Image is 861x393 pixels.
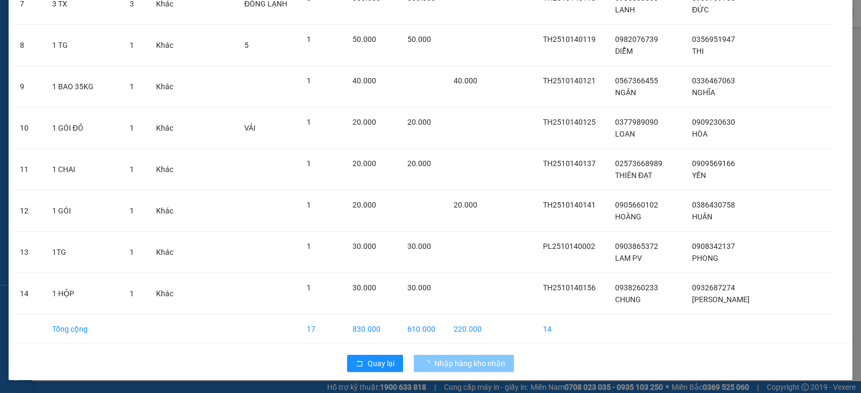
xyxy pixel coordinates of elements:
[352,118,376,126] span: 20.000
[692,118,735,126] span: 0909230630
[534,315,606,344] td: 14
[347,355,403,372] button: rollbackQuay lại
[307,201,311,209] span: 1
[44,25,121,66] td: 1 TG
[615,283,658,292] span: 0938260233
[244,124,256,132] span: VẢI
[692,47,704,55] span: THI
[407,283,431,292] span: 30.000
[130,82,134,91] span: 1
[615,76,658,85] span: 0567366455
[543,283,596,292] span: TH2510140156
[130,124,134,132] span: 1
[44,315,121,344] td: Tổng cộng
[543,159,596,168] span: TH2510140137
[615,242,658,251] span: 0903865372
[352,76,376,85] span: 40.000
[543,118,596,126] span: TH2510140125
[615,201,658,209] span: 0905660102
[692,35,735,44] span: 0356951947
[543,242,595,251] span: PL2510140002
[44,232,121,273] td: 1TG
[692,88,715,97] span: NGHĨA
[368,358,394,369] span: Quay lại
[44,66,121,108] td: 1 BAO 35KG
[147,149,183,190] td: Khác
[692,5,709,14] span: ĐỨC
[352,159,376,168] span: 20.000
[692,254,718,262] span: PHONG
[356,360,363,368] span: rollback
[615,254,642,262] span: LAM PV
[344,315,399,344] td: 830.000
[147,232,183,273] td: Khác
[692,212,712,221] span: HUÂN
[434,358,505,369] span: Nhập hàng kho nhận
[615,171,652,180] span: THIÊN ĐẠT
[307,159,311,168] span: 1
[307,118,311,126] span: 1
[454,201,477,209] span: 20.000
[543,201,596,209] span: TH2510140141
[44,108,121,149] td: 1 GÓI ĐỎ
[11,232,44,273] td: 13
[307,283,311,292] span: 1
[692,159,735,168] span: 0909569166
[543,35,596,44] span: TH2510140119
[407,159,431,168] span: 20.000
[352,242,376,251] span: 30.000
[307,76,311,85] span: 1
[615,159,662,168] span: 02573668989
[615,212,641,221] span: HOÀNG
[615,118,658,126] span: 0377989090
[615,5,635,14] span: LANH
[615,295,641,304] span: CHUNG
[407,118,431,126] span: 20.000
[399,315,445,344] td: 610.000
[11,273,44,315] td: 14
[422,360,434,367] span: loading
[692,295,750,304] span: [PERSON_NAME]
[44,273,121,315] td: 1 HỘP
[692,130,708,138] span: HÒA
[407,242,431,251] span: 30.000
[692,201,735,209] span: 0386430758
[352,201,376,209] span: 20.000
[11,66,44,108] td: 9
[298,315,344,344] td: 17
[352,283,376,292] span: 30.000
[130,206,134,215] span: 1
[11,149,44,190] td: 11
[130,165,134,174] span: 1
[11,190,44,232] td: 12
[352,35,376,44] span: 50.000
[692,171,706,180] span: YẾN
[692,242,735,251] span: 0908342137
[44,190,121,232] td: 1 GÓI
[11,25,44,66] td: 8
[244,41,249,49] span: 5
[615,47,633,55] span: DIỄM
[147,190,183,232] td: Khác
[414,355,514,372] button: Nhập hàng kho nhận
[407,35,431,44] span: 50.000
[615,130,635,138] span: LOAN
[147,108,183,149] td: Khác
[147,25,183,66] td: Khác
[454,76,477,85] span: 40.000
[11,108,44,149] td: 10
[692,76,735,85] span: 0336467063
[543,76,596,85] span: TH2510140121
[692,283,735,292] span: 0932687274
[307,242,311,251] span: 1
[615,88,636,97] span: NGÂN
[44,149,121,190] td: 1 CHAI
[445,315,491,344] td: 220.000
[147,273,183,315] td: Khác
[147,66,183,108] td: Khác
[130,289,134,298] span: 1
[130,41,134,49] span: 1
[307,35,311,44] span: 1
[130,248,134,256] span: 1
[615,35,658,44] span: 0982076739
